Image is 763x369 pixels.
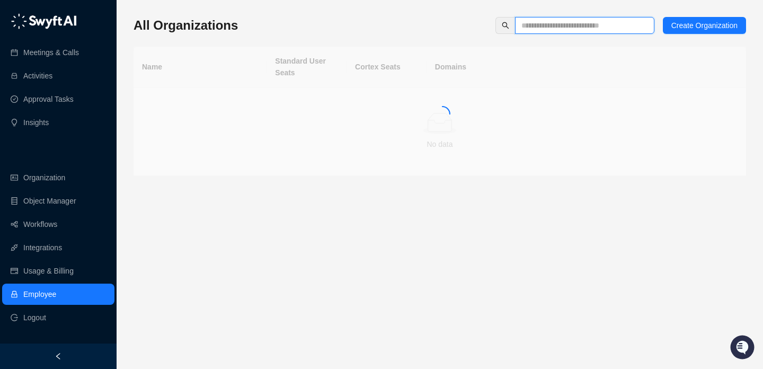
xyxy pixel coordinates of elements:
p: Welcome 👋 [11,42,193,59]
a: Insights [23,112,49,133]
span: left [55,353,62,360]
span: Pylon [105,174,128,182]
a: Activities [23,65,52,86]
span: Status [58,148,82,159]
a: Approval Tasks [23,89,74,110]
button: Start new chat [180,99,193,112]
a: Integrations [23,237,62,258]
img: 5124521997842_fc6d7dfcefe973c2e489_88.png [11,96,30,115]
h2: How can we help? [11,59,193,76]
button: Create Organization [663,17,746,34]
span: search [502,22,509,29]
a: Powered byPylon [75,174,128,182]
span: logout [11,314,18,321]
span: loading [432,104,453,124]
img: logo-05li4sbe.png [11,13,77,29]
div: 📚 [11,150,19,158]
a: 📶Status [43,144,86,163]
div: 📶 [48,150,56,158]
span: Docs [21,148,39,159]
a: Workflows [23,214,57,235]
span: Create Organization [671,20,738,31]
h3: All Organizations [134,17,238,34]
iframe: Open customer support [729,334,758,363]
span: Logout [23,307,46,328]
a: Usage & Billing [23,260,74,282]
a: Organization [23,167,65,188]
div: Start new chat [36,96,174,107]
a: Object Manager [23,190,76,212]
a: 📚Docs [6,144,43,163]
img: Swyft AI [11,11,32,32]
a: Employee [23,284,56,305]
div: We're available if you need us! [36,107,134,115]
a: Meetings & Calls [23,42,79,63]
